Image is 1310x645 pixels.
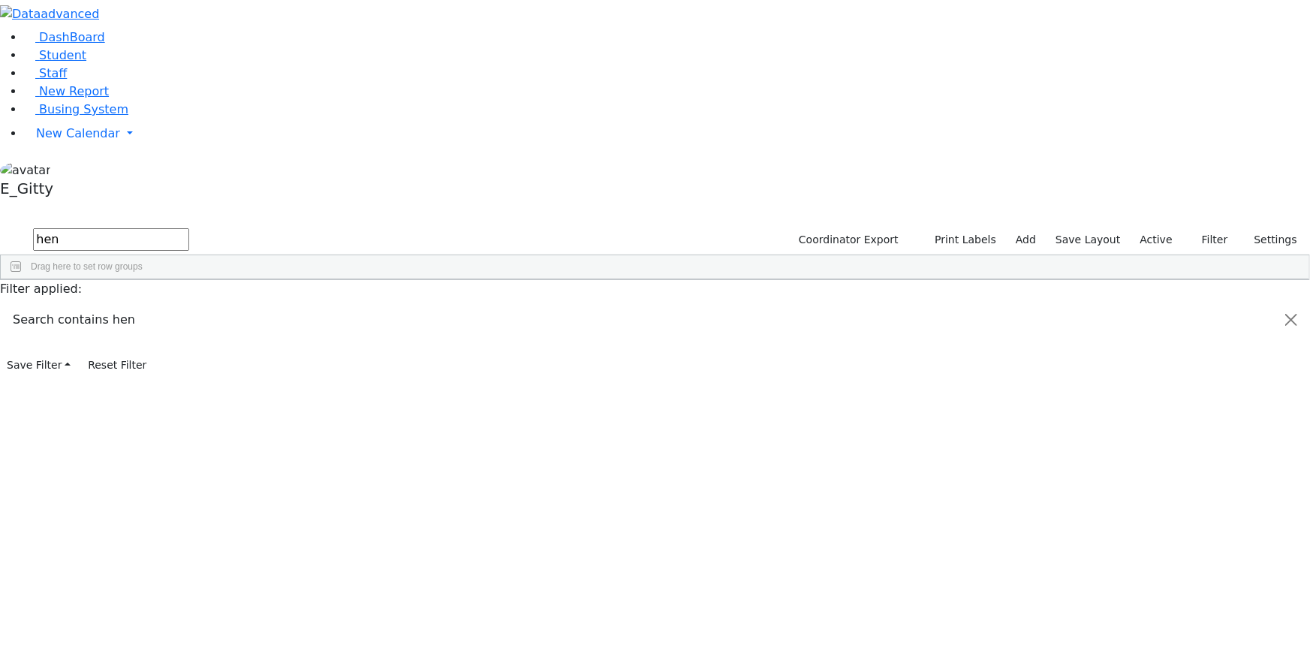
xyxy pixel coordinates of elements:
[789,228,905,252] button: Coordinator Export
[1009,228,1043,252] a: Add
[917,228,1003,252] button: Print Labels
[39,84,109,98] span: New Report
[1049,228,1127,252] button: Save Layout
[24,84,109,98] a: New Report
[33,228,189,251] input: Search
[36,126,120,140] span: New Calendar
[24,119,1310,149] a: New Calendar
[1235,228,1304,252] button: Settings
[81,354,153,377] button: Reset Filter
[24,48,86,62] a: Student
[39,66,67,80] span: Staff
[39,30,105,44] span: DashBoard
[39,48,86,62] span: Student
[1182,228,1235,252] button: Filter
[1134,228,1179,252] label: Active
[39,102,128,116] span: Busing System
[24,30,105,44] a: DashBoard
[31,261,143,272] span: Drag here to set row groups
[1273,299,1309,341] button: Close
[24,102,128,116] a: Busing System
[24,66,67,80] a: Staff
